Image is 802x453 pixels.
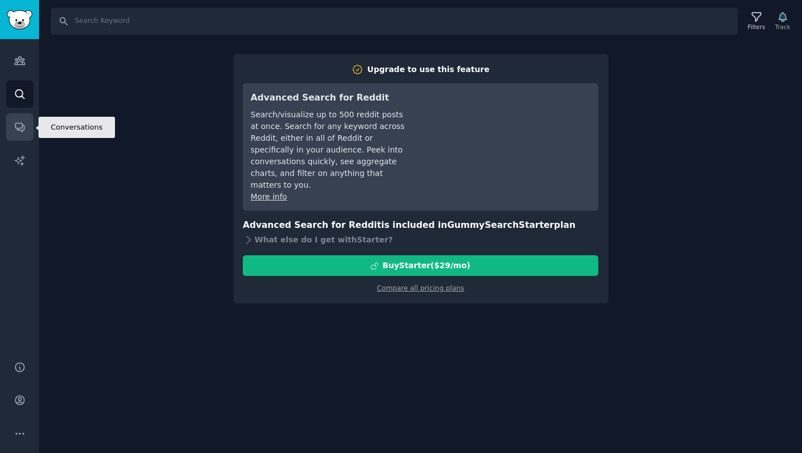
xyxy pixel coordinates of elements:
[377,284,464,292] a: Compare all pricing plans
[243,255,598,276] button: BuyStarter($29/mo)
[7,10,32,30] img: GummySearch logo
[423,91,590,175] iframe: YouTube video player
[367,64,489,75] div: Upgrade to use this feature
[51,8,738,35] input: Search Keyword
[748,23,765,31] div: Filters
[251,109,407,191] div: Search/visualize up to 500 reddit posts at once. Search for any keyword across Reddit, either in ...
[251,192,287,201] a: More info
[447,220,554,230] span: GummySearch Starter
[243,232,598,247] div: What else do I get with Starter ?
[243,218,598,232] h3: Advanced Search for Reddit is included in plan
[251,91,407,105] h3: Advanced Search for Reddit
[382,260,470,271] div: Buy Starter ($ 29 /mo )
